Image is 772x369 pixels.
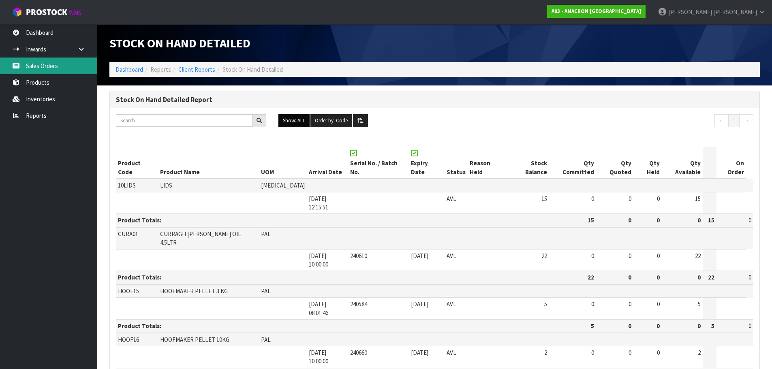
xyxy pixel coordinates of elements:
[118,336,139,343] span: HOOF16
[591,252,594,260] span: 0
[662,147,703,179] th: Qty Available
[150,66,171,73] span: Reports
[160,336,229,343] span: HOOFMAKER PELLET 10KG
[716,147,746,179] th: On Order
[178,66,215,73] a: Client Reports
[309,195,328,211] span: [DATE] 12:15:51
[12,7,22,17] img: cube-alt.png
[657,273,660,281] strong: 0
[657,322,660,330] strong: 0
[588,216,594,224] strong: 15
[118,273,161,281] strong: Product Totals:
[668,8,712,16] span: [PERSON_NAME]
[309,252,328,268] span: [DATE] 10:00:00
[118,287,139,295] span: HOOF15
[739,114,753,127] a: →
[118,181,136,189] span: 10LIDS
[748,322,751,330] span: 0
[158,147,259,179] th: Product Name
[697,273,701,281] strong: 0
[728,114,740,127] a: 1
[310,114,352,127] button: Order by: Code
[544,349,547,356] span: 2
[222,66,283,73] span: Stock On Hand Detailed
[591,300,594,308] span: 0
[588,273,594,281] strong: 22
[115,66,143,73] a: Dashboard
[697,322,701,330] strong: 0
[657,195,660,203] span: 0
[348,147,409,179] th: Serial No. / Batch No.
[447,300,456,308] span: AVL
[748,216,751,224] span: 0
[261,181,305,189] span: [MEDICAL_DATA]
[160,181,172,189] span: LIDS
[695,195,701,203] span: 15
[657,349,660,356] span: 0
[445,147,468,179] th: Status
[591,322,594,330] strong: 5
[697,216,701,224] strong: 0
[657,252,660,260] span: 0
[118,216,161,224] strong: Product Totals:
[541,195,547,203] span: 15
[468,147,506,179] th: Reason Held
[695,252,701,260] span: 22
[160,230,241,246] span: CURRAGH [PERSON_NAME] OIL 4.5LTR
[633,147,662,179] th: Qty Held
[713,8,757,16] span: [PERSON_NAME]
[506,147,549,179] th: Stock Balance
[541,252,547,260] span: 22
[708,273,714,281] strong: 22
[447,349,456,356] span: AVL
[447,252,456,260] span: AVL
[714,114,729,127] a: ←
[629,252,631,260] span: 0
[307,147,348,179] th: Arrival Date
[549,147,596,179] th: Qty Committed
[708,216,714,224] strong: 15
[118,230,138,238] span: CURA01
[657,216,660,224] strong: 0
[657,300,660,308] span: 0
[409,147,445,179] th: Expiry Date
[628,322,631,330] strong: 0
[628,273,631,281] strong: 0
[350,252,367,260] span: 240610
[116,114,252,127] input: Search
[591,349,594,356] span: 0
[261,287,271,295] span: PAL
[447,195,456,203] span: AVL
[629,349,631,356] span: 0
[309,300,328,316] span: [DATE] 08:01:46
[629,300,631,308] span: 0
[26,7,67,17] span: ProStock
[69,9,81,17] small: WMS
[309,349,328,365] span: [DATE] 10:00:00
[411,300,428,308] span: [DATE]
[591,195,594,203] span: 0
[411,349,428,356] span: [DATE]
[603,114,753,129] nav: Page navigation
[261,230,271,238] span: PAL
[628,216,631,224] strong: 0
[698,349,701,356] span: 2
[629,195,631,203] span: 0
[350,300,367,308] span: 240584
[116,147,158,179] th: Product Code
[544,300,547,308] span: 5
[411,252,428,260] span: [DATE]
[278,114,310,127] button: Show: ALL
[109,35,250,51] span: Stock On Hand Detailed
[261,336,271,343] span: PAL
[259,147,307,179] th: UOM
[160,287,228,295] span: HOOFMAKER PELLET 3 KG
[711,322,714,330] strong: 5
[698,300,701,308] span: 5
[596,147,633,179] th: Qty Quoted
[748,273,751,281] span: 0
[116,96,753,104] h3: Stock On Hand Detailed Report
[350,349,367,356] span: 240660
[552,8,641,15] strong: A03 - AMACRON [GEOGRAPHIC_DATA]
[118,322,161,330] strong: Product Totals:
